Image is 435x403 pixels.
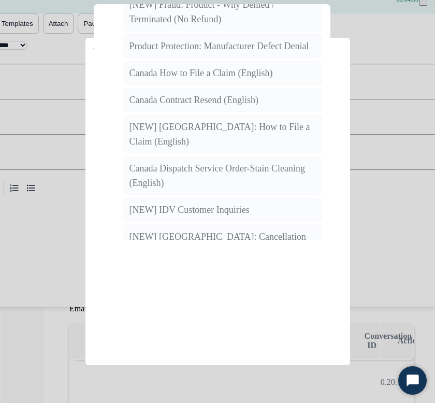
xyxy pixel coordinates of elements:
div: [NEW] [GEOGRAPHIC_DATA]: How to File a Claim (English) [129,120,315,149]
div: Canada Dispatch Service Order-Stain Cleaning (English) [129,161,315,190]
div: [NEW] IDV Customer Inquiries [129,203,250,217]
button: Start Chat [398,366,427,395]
svg: Open Chat [405,373,420,388]
div: Product Protection: Manufacturer Defect Denial [129,39,309,53]
div: Canada How to File a Claim (English) [129,66,273,80]
div: [NEW] [GEOGRAPHIC_DATA]: Cancellation Notice ([GEOGRAPHIC_DATA] French) [129,229,315,258]
div: Canada Contract Resend (English) [129,93,258,107]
